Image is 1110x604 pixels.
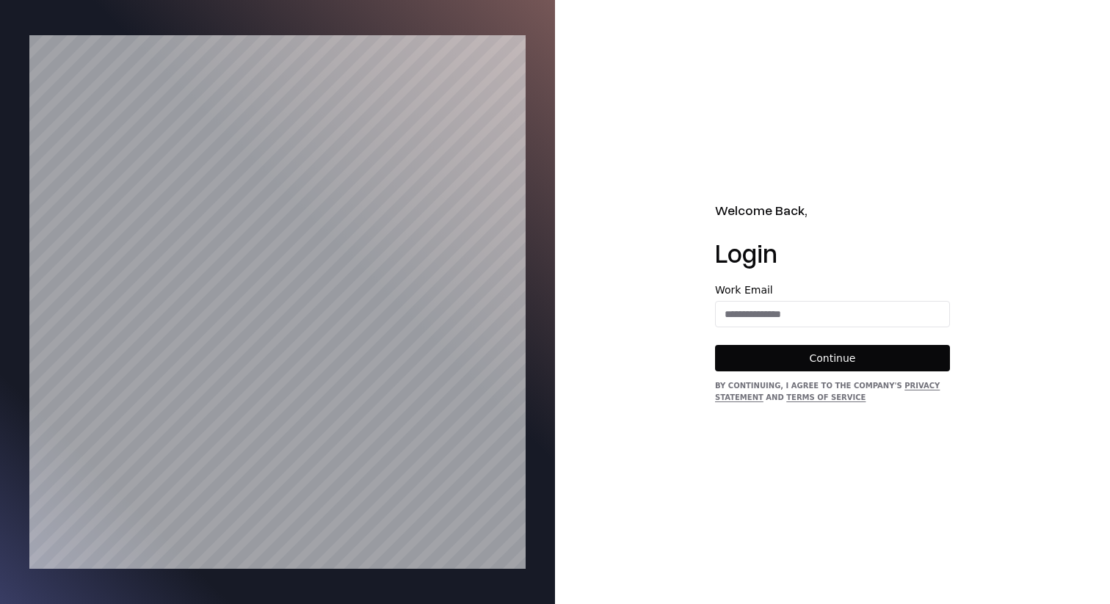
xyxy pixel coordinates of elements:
label: Work Email [715,285,950,295]
h1: Login [715,238,950,267]
div: By continuing, I agree to the Company's and [715,380,950,404]
button: Continue [715,345,950,371]
a: Terms of Service [786,393,866,401]
h2: Welcome Back, [715,200,950,220]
